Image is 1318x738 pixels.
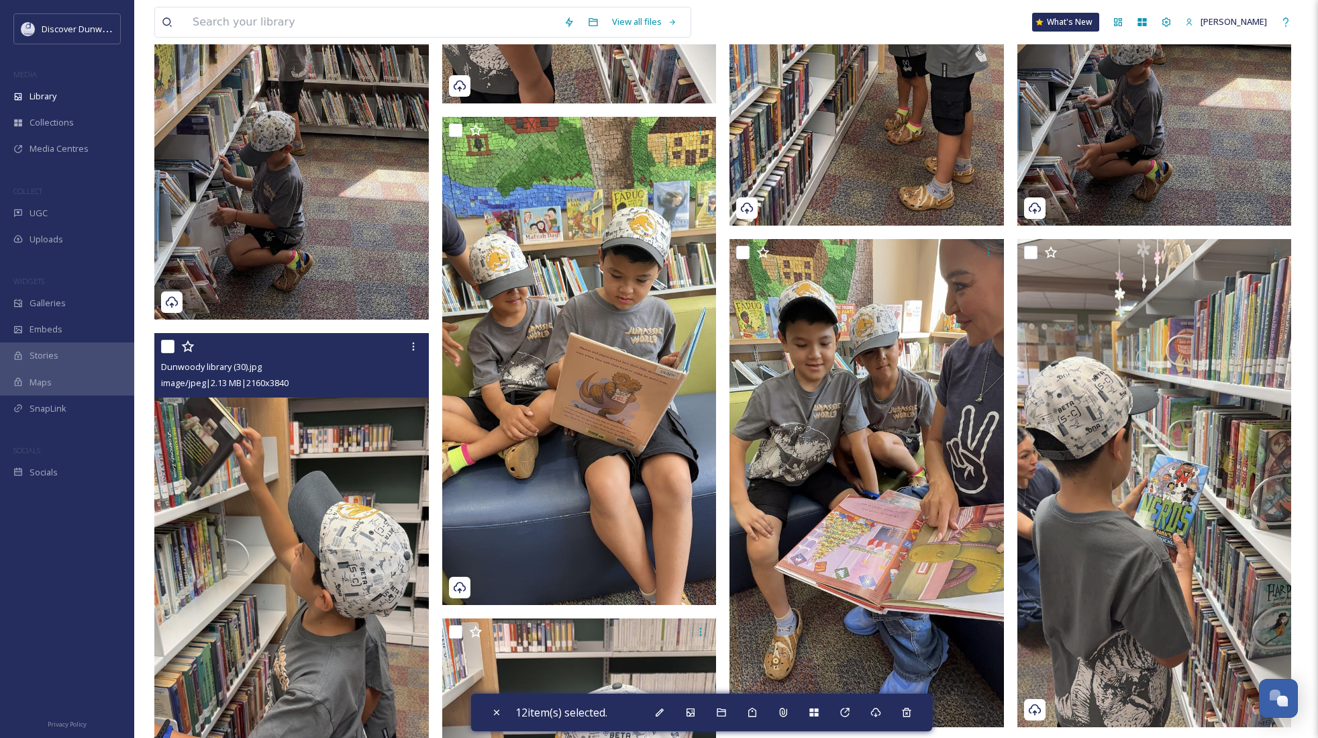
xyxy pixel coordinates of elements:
span: Discover Dunwoody [42,22,122,35]
span: Galleries [30,297,66,310]
span: Library [30,90,56,103]
span: SOCIALS [13,445,40,455]
span: 12 item(s) selected. [515,705,607,720]
span: Collections [30,116,74,129]
a: [PERSON_NAME] [1178,9,1274,35]
img: 696246f7-25b9-4a35-beec-0db6f57a4831.png [21,22,35,36]
input: Search your library [186,7,557,37]
span: Socials [30,466,58,479]
a: View all files [605,9,684,35]
span: Embeds [30,323,62,336]
img: Dunwoody library (31).jpg [1017,239,1292,727]
span: Stories [30,349,58,362]
span: image/jpeg | 2.13 MB | 2160 x 3840 [161,377,289,389]
span: UGC [30,207,48,220]
span: WIDGETS [13,276,44,286]
span: Maps [30,376,52,389]
span: MEDIA [13,69,37,79]
a: What's New [1032,13,1099,32]
span: [PERSON_NAME] [1201,15,1267,28]
span: SnapLink [30,402,66,415]
img: Dunwoody library (32).jpg [729,239,1004,727]
span: Dunwoody library (30).jpg [161,361,262,373]
span: Privacy Policy [48,720,87,729]
span: Media Centres [30,142,89,155]
img: Dunwoody library (33).jpg [442,117,717,605]
span: Uploads [30,233,63,246]
button: Open Chat [1259,679,1298,718]
span: COLLECT [13,186,42,196]
a: Privacy Policy [48,715,87,731]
